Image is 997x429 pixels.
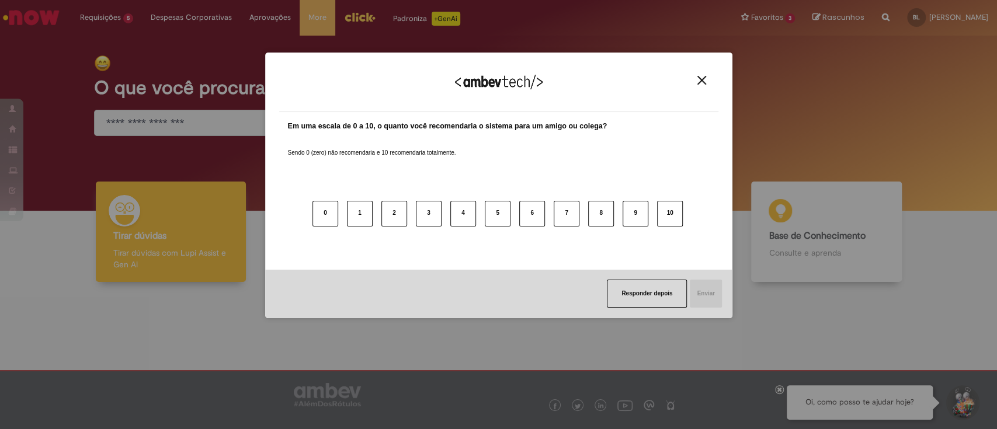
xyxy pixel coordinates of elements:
label: Em uma escala de 0 a 10, o quanto você recomendaria o sistema para um amigo ou colega? [288,121,607,132]
button: 5 [485,201,510,226]
button: Close [694,75,710,85]
button: 1 [347,201,373,226]
img: Close [697,76,706,85]
button: 3 [416,201,442,226]
button: 4 [450,201,476,226]
button: 10 [657,201,683,226]
button: 7 [554,201,579,226]
button: 8 [588,201,614,226]
button: Responder depois [607,280,687,308]
button: 2 [381,201,407,226]
button: 6 [519,201,545,226]
button: 9 [623,201,648,226]
label: Sendo 0 (zero) não recomendaria e 10 recomendaria totalmente. [288,135,456,157]
button: 0 [312,201,338,226]
img: Logo Ambevtech [455,75,543,89]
